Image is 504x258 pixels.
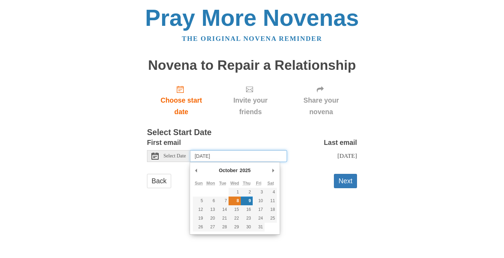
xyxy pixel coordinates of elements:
[205,223,217,231] button: 27
[253,197,265,205] button: 10
[270,165,277,176] button: Next Month
[243,181,251,186] abbr: Thursday
[147,137,181,148] label: First email
[219,181,226,186] abbr: Tuesday
[229,197,240,205] button: 8
[229,214,240,223] button: 22
[265,188,276,197] button: 4
[241,188,253,197] button: 2
[253,214,265,223] button: 24
[253,188,265,197] button: 3
[193,205,205,214] button: 12
[230,181,239,186] abbr: Wednesday
[229,223,240,231] button: 29
[265,214,276,223] button: 25
[147,174,171,188] a: Back
[241,205,253,214] button: 16
[163,154,186,159] span: Select Date
[217,214,229,223] button: 21
[253,205,265,214] button: 17
[193,223,205,231] button: 26
[285,80,357,121] div: Click "Next" to confirm your start date first.
[267,181,274,186] abbr: Saturday
[324,137,357,148] label: Last email
[193,214,205,223] button: 19
[147,80,216,121] a: Choose start date
[241,223,253,231] button: 30
[337,152,357,159] span: [DATE]
[241,214,253,223] button: 23
[241,197,253,205] button: 9
[292,95,350,118] span: Share your novena
[217,205,229,214] button: 14
[195,181,203,186] abbr: Sunday
[218,165,239,176] div: October
[229,188,240,197] button: 1
[145,5,359,31] a: Pray More Novenas
[193,165,200,176] button: Previous Month
[206,181,215,186] abbr: Monday
[190,150,287,162] input: Use the arrow keys to pick a date
[205,205,217,214] button: 13
[265,205,276,214] button: 18
[182,35,322,42] a: The original novena reminder
[216,80,285,121] div: Click "Next" to confirm your start date first.
[229,205,240,214] button: 15
[253,223,265,231] button: 31
[223,95,278,118] span: Invite your friends
[256,181,261,186] abbr: Friday
[147,128,357,137] h3: Select Start Date
[193,197,205,205] button: 5
[205,214,217,223] button: 20
[265,197,276,205] button: 11
[334,174,357,188] button: Next
[217,223,229,231] button: 28
[239,165,252,176] div: 2025
[154,95,209,118] span: Choose start date
[217,197,229,205] button: 7
[205,197,217,205] button: 6
[147,58,357,73] h1: Novena to Repair a Relationship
